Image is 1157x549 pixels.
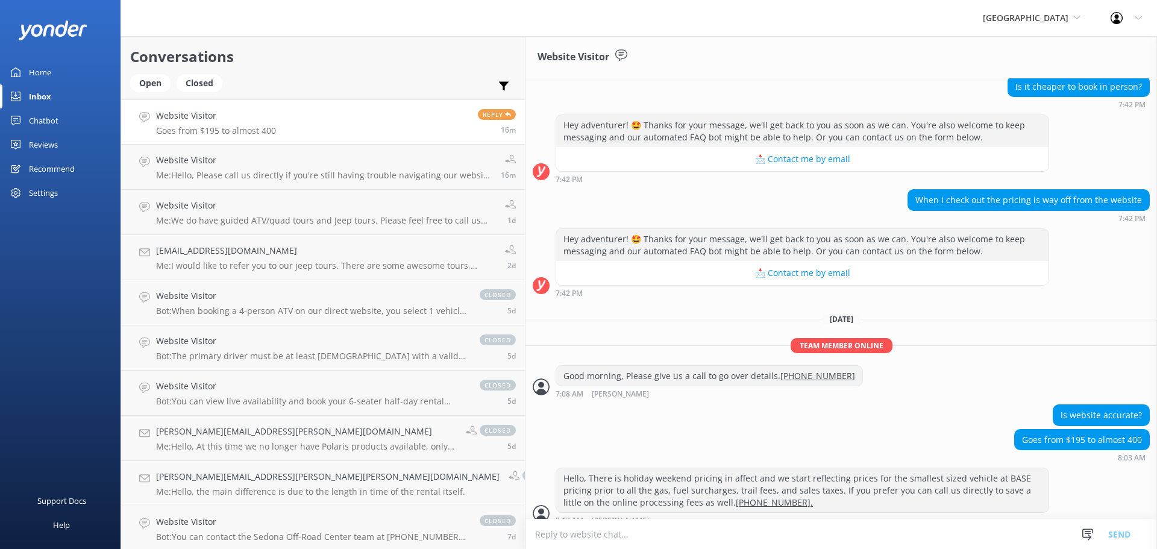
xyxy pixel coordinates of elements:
[156,380,468,393] h4: Website Visitor
[177,76,228,89] a: Closed
[121,190,525,235] a: Website VisitorMe:We do have guided ATV/quad tours and Jeep tours. Please feel free to call us di...
[556,468,1049,512] div: Hello, There is holiday weekend pricing in affect and we start reflecting prices for the smallest...
[592,517,649,525] span: [PERSON_NAME]
[156,289,468,303] h4: Website Visitor
[556,389,863,398] div: Aug 31 2025 07:08am (UTC -07:00) America/Phoenix
[1008,77,1149,97] div: Is it cheaper to book in person?
[29,157,75,181] div: Recommend
[1053,405,1149,425] div: Is website accurate?
[156,396,468,407] p: Bot: You can view live availability and book your 6-seater half-day rental online at [URL][DOMAIN...
[507,441,516,451] span: Aug 25 2025 11:30am (UTC -07:00) America/Phoenix
[29,108,58,133] div: Chatbot
[791,338,892,353] span: Team member online
[130,45,516,68] h2: Conversations
[121,371,525,416] a: Website VisitorBot:You can view live availability and book your 6-seater half-day rental online a...
[156,515,468,529] h4: Website Visitor
[736,497,813,508] tcxspan: Call 928-284-4735. via 3CX
[556,366,862,386] div: Good morning, Please give us a call to go over details.
[29,60,51,84] div: Home
[507,532,516,542] span: Aug 24 2025 07:22am (UTC -07:00) America/Phoenix
[1118,101,1146,108] strong: 7:42 PM
[156,199,496,212] h4: Website Visitor
[156,154,492,167] h4: Website Visitor
[507,306,516,316] span: Aug 25 2025 09:48pm (UTC -07:00) America/Phoenix
[121,461,525,506] a: [PERSON_NAME][EMAIL_ADDRESS][PERSON_NAME][PERSON_NAME][DOMAIN_NAME]Me:Hello, the main difference ...
[121,145,525,190] a: Website VisitorMe:Hello, Please call us directly if you're still having trouble navigating our we...
[1118,454,1146,462] strong: 8:03 AM
[480,289,516,300] span: closed
[983,12,1068,24] span: [GEOGRAPHIC_DATA]
[556,229,1049,261] div: Hey adventurer! 🤩 Thanks for your message, we'll get back to you as soon as we can. You're also w...
[156,351,468,362] p: Bot: The primary driver must be at least [DEMOGRAPHIC_DATA] with a valid ID, and any additional d...
[556,391,583,398] strong: 7:08 AM
[556,175,1049,183] div: Aug 30 2025 07:42pm (UTC -07:00) America/Phoenix
[1014,453,1150,462] div: Aug 31 2025 08:03am (UTC -07:00) America/Phoenix
[480,380,516,391] span: closed
[156,441,457,452] p: Me: Hello, At this time we no longer have Polaris products available, only Honda Talons.
[29,84,51,108] div: Inbox
[1008,100,1150,108] div: Aug 30 2025 07:42pm (UTC -07:00) America/Phoenix
[480,515,516,526] span: closed
[1118,215,1146,222] strong: 7:42 PM
[156,109,276,122] h4: Website Visitor
[156,334,468,348] h4: Website Visitor
[780,370,855,381] tcxspan: Call 928-284-4735 via 3CX
[1015,430,1149,450] div: Goes from $195 to almost 400
[507,260,516,271] span: Aug 28 2025 10:06am (UTC -07:00) America/Phoenix
[556,290,583,297] strong: 7:42 PM
[121,99,525,145] a: Website VisitorGoes from $195 to almost 400Reply16m
[29,181,58,205] div: Settings
[156,486,500,497] p: Me: Hello, the main difference is due to the length in time of the rental itself.
[501,170,516,180] span: Aug 31 2025 08:02am (UTC -07:00) America/Phoenix
[480,425,516,436] span: closed
[823,314,861,324] span: [DATE]
[121,235,525,280] a: [EMAIL_ADDRESS][DOMAIN_NAME]Me:I would like to refer you to our jeep tours. There are some awesom...
[507,351,516,361] span: Aug 25 2025 07:50pm (UTC -07:00) America/Phoenix
[29,133,58,157] div: Reviews
[156,170,492,181] p: Me: Hello, Please call us directly if you're still having trouble navigating our website - we wou...
[522,470,559,481] span: closed
[538,49,609,65] h3: Website Visitor
[156,425,457,438] h4: [PERSON_NAME][EMAIL_ADDRESS][PERSON_NAME][DOMAIN_NAME]
[156,260,496,271] p: Me: I would like to refer you to our jeep tours. There are some awesome tours, (pavement only) wh...
[556,289,1049,297] div: Aug 30 2025 07:42pm (UTC -07:00) America/Phoenix
[478,109,516,120] span: Reply
[556,516,1049,525] div: Aug 31 2025 08:13am (UTC -07:00) America/Phoenix
[556,517,583,525] strong: 8:13 AM
[121,280,525,325] a: Website VisitorBot:When booking a 4-person ATV on our direct website, you select 1 vehicle to acc...
[121,325,525,371] a: Website VisitorBot:The primary driver must be at least [DEMOGRAPHIC_DATA] with a valid ID, and an...
[177,74,222,92] div: Closed
[908,214,1150,222] div: Aug 30 2025 07:42pm (UTC -07:00) America/Phoenix
[121,416,525,461] a: [PERSON_NAME][EMAIL_ADDRESS][PERSON_NAME][DOMAIN_NAME]Me:Hello, At this time we no longer have Po...
[556,176,583,183] strong: 7:42 PM
[556,261,1049,285] button: 📩 Contact me by email
[130,76,177,89] a: Open
[592,391,649,398] span: [PERSON_NAME]
[908,190,1149,210] div: When i check out the pricing is way off from the website
[37,489,86,513] div: Support Docs
[556,115,1049,147] div: Hey adventurer! 🤩 Thanks for your message, we'll get back to you as soon as we can. You're also w...
[53,513,70,537] div: Help
[156,125,276,136] p: Goes from $195 to almost 400
[156,215,496,226] p: Me: We do have guided ATV/quad tours and Jeep tours. Please feel free to call us directly with an...
[507,396,516,406] span: Aug 25 2025 03:48pm (UTC -07:00) America/Phoenix
[130,74,171,92] div: Open
[480,334,516,345] span: closed
[156,306,468,316] p: Bot: When booking a 4-person ATV on our direct website, you select 1 vehicle to accommodate all 4...
[501,125,516,135] span: Aug 31 2025 08:03am (UTC -07:00) America/Phoenix
[156,244,496,257] h4: [EMAIL_ADDRESS][DOMAIN_NAME]
[556,147,1049,171] button: 📩 Contact me by email
[18,20,87,40] img: yonder-white-logo.png
[156,532,468,542] p: Bot: You can contact the Sedona Off-Road Center team at [PHONE_NUMBER] or email [EMAIL_ADDRESS][D...
[156,470,500,483] h4: [PERSON_NAME][EMAIL_ADDRESS][PERSON_NAME][PERSON_NAME][DOMAIN_NAME]
[507,215,516,225] span: Aug 30 2025 08:09am (UTC -07:00) America/Phoenix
